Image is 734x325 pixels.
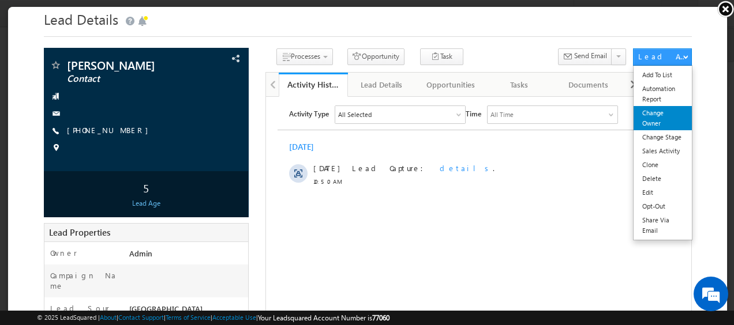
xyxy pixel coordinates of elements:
[42,263,110,284] label: Campaign Name
[39,191,237,202] div: Lead Age
[566,44,599,54] span: Send Email
[59,52,185,64] span: [PERSON_NAME]
[626,206,684,230] a: Share Via Email
[15,107,211,240] textarea: Type your message and hit 'Enter'
[100,313,117,321] a: About
[39,170,237,191] div: 5
[626,61,684,75] a: Add To List
[23,9,63,26] span: Activity Type
[59,66,185,78] span: Contact
[283,45,312,54] span: Processes
[349,71,398,85] div: Lead Details
[174,66,227,76] span: details
[626,137,684,151] a: Sales Activity
[42,296,110,317] label: Lead Source
[69,9,199,27] div: All Selected
[477,66,546,90] a: Tasks
[200,9,215,26] span: Time
[626,192,684,206] a: Opt-Out
[42,241,69,251] label: Owner
[626,75,684,99] a: Automation Report
[189,6,217,33] div: Minimize live chat window
[546,66,615,90] a: Documents
[166,313,211,321] a: Terms of Service
[121,241,144,251] span: Admin
[41,220,102,231] span: Lead Properties
[626,151,684,165] a: Clone
[212,313,256,321] a: Acceptable Use
[60,61,194,75] div: Chat with us now
[20,61,48,75] img: d_60004797649_company_0_60004797649
[626,99,684,123] a: Change Owner
[118,296,241,312] div: [GEOGRAPHIC_DATA]
[47,66,73,77] span: [DATE]
[47,80,82,90] span: 10:50 AM
[626,165,684,179] a: Delete
[409,66,477,90] a: Opportunities
[556,71,605,85] div: Documents
[412,41,455,58] button: Task
[339,41,396,58] button: Opportunity
[72,13,106,23] div: All Selected
[626,179,684,192] a: Edit
[258,313,390,322] span: Your Leadsquared Account Number is
[23,45,61,55] div: [DATE]
[372,313,390,322] span: 77060
[279,72,331,83] div: Activity History
[271,66,339,90] a: Activity History
[486,71,535,85] div: Tasks
[626,123,684,137] a: Change Stage
[615,66,684,89] li: Member of Lists
[268,41,325,58] button: Processes
[625,41,684,59] button: Lead Actions
[224,13,248,23] div: All Time
[157,249,209,264] em: Start Chat
[630,44,679,55] div: Lead Actions
[86,66,164,76] span: Lead Capture:
[550,41,604,58] button: Send Email
[36,3,110,21] span: Lead Details
[340,66,409,90] a: Lead Details
[418,71,467,85] div: Opportunities
[86,66,282,77] div: .
[118,313,164,321] a: Contact Support
[59,118,146,130] span: [PHONE_NUMBER]
[37,312,390,323] span: © 2025 LeadSquared | | | | |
